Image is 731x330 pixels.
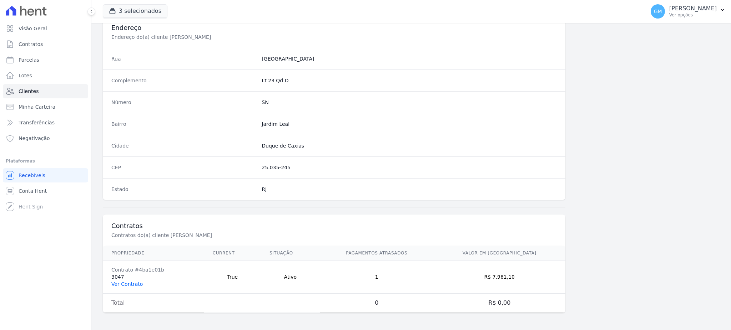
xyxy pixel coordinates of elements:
td: R$ 7.961,10 [434,261,565,294]
dd: RJ [262,186,557,193]
dt: CEP [111,164,256,171]
span: Parcelas [19,56,39,63]
h3: Contratos [111,222,557,230]
span: Visão Geral [19,25,47,32]
p: [PERSON_NAME] [669,5,717,12]
span: Conta Hent [19,187,47,195]
a: Lotes [3,68,88,83]
th: Pagamentos Atrasados [320,246,434,261]
dd: 25.035-245 [262,164,557,171]
a: Recebíveis [3,168,88,182]
p: Ver opções [669,12,717,18]
span: Transferências [19,119,55,126]
dd: [GEOGRAPHIC_DATA] [262,55,557,62]
a: Minha Carteira [3,100,88,114]
td: Total [103,294,204,313]
th: Situação [261,246,320,261]
td: Ativo [261,261,320,294]
td: 1 [320,261,434,294]
a: Contratos [3,37,88,51]
a: Conta Hent [3,184,88,198]
dd: Lt 23 Qd D [262,77,557,84]
td: True [204,261,261,294]
dt: Complemento [111,77,256,84]
td: 3047 [103,261,204,294]
p: Endereço do(a) cliente [PERSON_NAME] [111,33,351,41]
a: Clientes [3,84,88,98]
span: Recebíveis [19,172,45,179]
td: R$ 0,00 [434,294,565,313]
span: GM [654,9,662,14]
th: Valor em [GEOGRAPHIC_DATA] [434,246,565,261]
div: Contrato #4ba1e01b [111,266,196,273]
button: 3 selecionados [103,4,167,18]
dt: Bairro [111,120,256,128]
th: Propriedade [103,246,204,261]
a: Negativação [3,131,88,145]
h3: Endereço [111,24,557,32]
dt: Cidade [111,142,256,149]
span: Minha Carteira [19,103,55,110]
dd: Jardim Leal [262,120,557,128]
span: Lotes [19,72,32,79]
p: Contratos do(a) cliente [PERSON_NAME] [111,232,351,239]
span: Contratos [19,41,43,48]
span: Clientes [19,88,39,95]
a: Ver Contrato [111,281,143,287]
a: Parcelas [3,53,88,67]
th: Current [204,246,261,261]
dd: Duque de Caxias [262,142,557,149]
a: Visão Geral [3,21,88,36]
span: Negativação [19,135,50,142]
dt: Estado [111,186,256,193]
td: 0 [320,294,434,313]
button: GM [PERSON_NAME] Ver opções [645,1,731,21]
dt: Rua [111,55,256,62]
a: Transferências [3,115,88,130]
dd: SN [262,99,557,106]
dt: Número [111,99,256,106]
div: Plataformas [6,157,85,165]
